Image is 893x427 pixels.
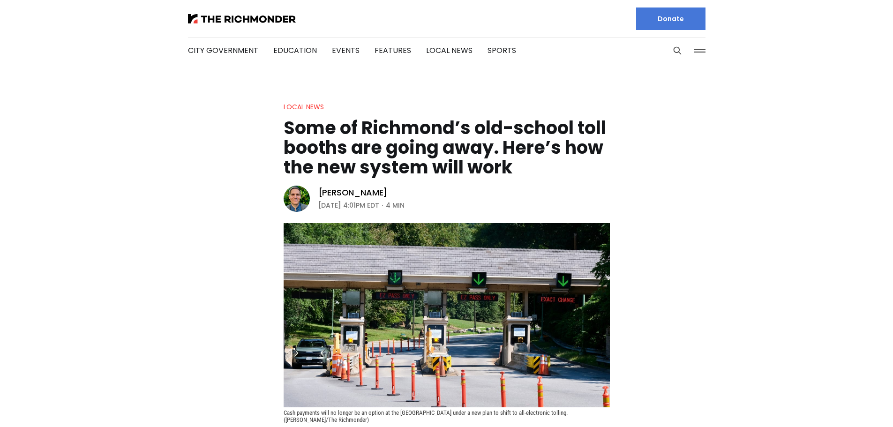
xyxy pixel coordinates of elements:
a: Donate [636,7,705,30]
img: Some of Richmond’s old-school toll booths are going away. Here’s how the new system will work [284,223,610,407]
a: City Government [188,45,258,56]
iframe: portal-trigger [814,381,893,427]
img: The Richmonder [188,14,296,23]
a: Events [332,45,360,56]
a: [PERSON_NAME] [318,187,388,198]
a: Local News [284,102,324,112]
span: Cash payments will no longer be an option at the [GEOGRAPHIC_DATA] under a new plan to shift to a... [284,409,569,423]
a: Education [273,45,317,56]
a: Sports [488,45,516,56]
img: Graham Moomaw [284,186,310,212]
h1: Some of Richmond’s old-school toll booths are going away. Here’s how the new system will work [284,118,610,177]
a: Local News [426,45,473,56]
button: Search this site [670,44,684,58]
a: Features [375,45,411,56]
time: [DATE] 4:01PM EDT [318,200,379,211]
span: 4 min [386,200,405,211]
